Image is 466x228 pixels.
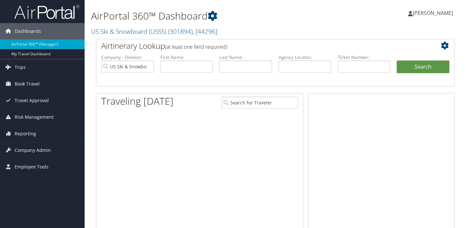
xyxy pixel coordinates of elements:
h2: Airtinerary Lookup [101,40,419,51]
span: Travel Approval [15,92,49,109]
span: Trips [15,59,26,75]
span: Reporting [15,126,36,142]
button: Search [397,60,449,74]
input: Search for Traveler [222,97,298,109]
span: Company Admin [15,142,51,158]
label: Last Name: [219,54,272,60]
span: [PERSON_NAME] [413,9,453,17]
span: , [ 44296 ] [193,27,217,36]
label: Ticket Number: [338,54,391,60]
h1: AirPortal 360™ Dashboard [91,9,337,23]
label: Company - Division: [101,54,154,60]
h1: Traveling [DATE] [101,94,173,108]
a: [PERSON_NAME] [408,3,459,23]
label: First Name: [160,54,213,60]
a: US Ski & Snowboard (USSS) [91,27,217,36]
span: Risk Management [15,109,54,125]
span: (at least one field required) [165,43,227,50]
img: airportal-logo.png [14,4,79,20]
span: Book Travel [15,76,40,92]
span: Employee Tools [15,159,48,175]
span: ( 301894 ) [168,27,193,36]
label: Agency Locator: [279,54,331,60]
span: Dashboards [15,23,41,39]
